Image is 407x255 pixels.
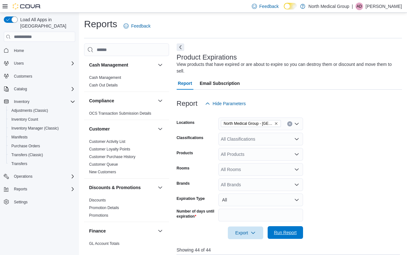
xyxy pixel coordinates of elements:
span: Reports [14,187,27,192]
a: Customer Activity List [89,139,125,144]
button: Discounts & Promotions [89,184,155,191]
span: Home [14,48,24,53]
span: Report [178,77,192,90]
span: Catalog [11,85,75,93]
a: Customer Purchase History [89,155,136,159]
button: Customer [156,125,164,133]
span: Transfers (Classic) [11,152,43,157]
span: Reports [11,185,75,193]
span: Users [14,61,24,66]
button: Catalog [1,85,78,93]
span: Hide Parameters [213,100,246,107]
a: Transfers (Classic) [9,151,46,159]
span: Inventory [14,99,29,104]
button: Hide Parameters [203,97,248,110]
a: Customer Loyalty Points [89,147,130,151]
label: Number of days until expiration [177,209,216,219]
h3: Cash Management [89,62,128,68]
p: | [352,3,353,10]
div: Customer [84,138,169,178]
span: Adjustments (Classic) [9,107,75,114]
span: Export [232,226,259,239]
a: Customers [11,73,35,80]
button: Customer [89,126,155,132]
button: Home [1,46,78,55]
a: Cash Management [89,75,121,80]
button: Catalog [11,85,29,93]
span: Feedback [259,3,279,10]
button: Reports [1,185,78,194]
a: New Customers [89,170,116,174]
span: Load All Apps in [GEOGRAPHIC_DATA] [18,16,75,29]
span: Inventory Manager (Classic) [9,124,75,132]
a: GL Account Totals [89,241,119,246]
a: Inventory Manager (Classic) [9,124,61,132]
p: North Medical Group [308,3,349,10]
img: Cova [13,3,41,10]
button: Users [11,60,26,67]
a: Customer Queue [89,162,118,167]
button: Open list of options [294,167,299,172]
a: Inventory Count [9,116,41,123]
span: Inventory Count [11,117,38,122]
button: Reports [11,185,30,193]
button: Next [177,43,184,51]
span: Home [11,46,75,54]
h3: Finance [89,228,106,234]
button: Compliance [89,98,155,104]
button: Export [228,226,263,239]
span: North Medical Group - Hillsboro [221,120,281,127]
button: Purchase Orders [6,142,78,150]
a: Manifests [9,133,30,141]
button: Adjustments (Classic) [6,106,78,115]
span: Email Subscription [200,77,240,90]
button: Finance [89,228,155,234]
span: Purchase Orders [9,142,75,150]
a: Purchase Orders [9,142,43,150]
button: Compliance [156,97,164,105]
span: Manifests [9,133,75,141]
a: Home [11,47,27,54]
label: Locations [177,120,195,125]
button: All [218,194,303,206]
button: Users [1,59,78,68]
label: Rooms [177,166,190,171]
nav: Complex example [4,43,75,223]
span: AD [357,3,362,10]
span: Catalog [14,86,27,92]
span: Manifests [11,135,27,140]
div: View products that have expired or are about to expire so you can destroy them or discount and mo... [177,61,399,74]
label: Brands [177,181,190,186]
span: Feedback [131,23,150,29]
span: Inventory Count [9,116,75,123]
span: Adjustments (Classic) [11,108,48,113]
label: Expiration Type [177,196,205,201]
button: Settings [1,197,78,207]
div: Cash Management [84,74,169,92]
p: [PERSON_NAME] [366,3,402,10]
span: Operations [14,174,33,179]
a: Adjustments (Classic) [9,107,51,114]
h3: Compliance [89,98,114,104]
button: Inventory Count [6,115,78,124]
button: Open list of options [294,182,299,187]
label: Products [177,150,193,156]
button: Manifests [6,133,78,142]
a: OCS Transaction Submission Details [89,111,151,116]
span: Settings [14,200,27,205]
p: Showing 44 of 44 [177,247,402,253]
h1: Reports [84,18,117,30]
span: Settings [11,198,75,206]
a: Settings [11,198,30,206]
div: Discounts & Promotions [84,196,169,222]
button: Cash Management [89,62,155,68]
button: Clear input [287,121,292,126]
button: Discounts & Promotions [156,184,164,191]
h3: Product Expirations [177,54,237,61]
a: Feedback [121,20,153,32]
h3: Discounts & Promotions [89,184,141,191]
div: Autumn Drinnin [355,3,363,10]
button: Operations [11,173,35,180]
div: Compliance [84,110,169,120]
